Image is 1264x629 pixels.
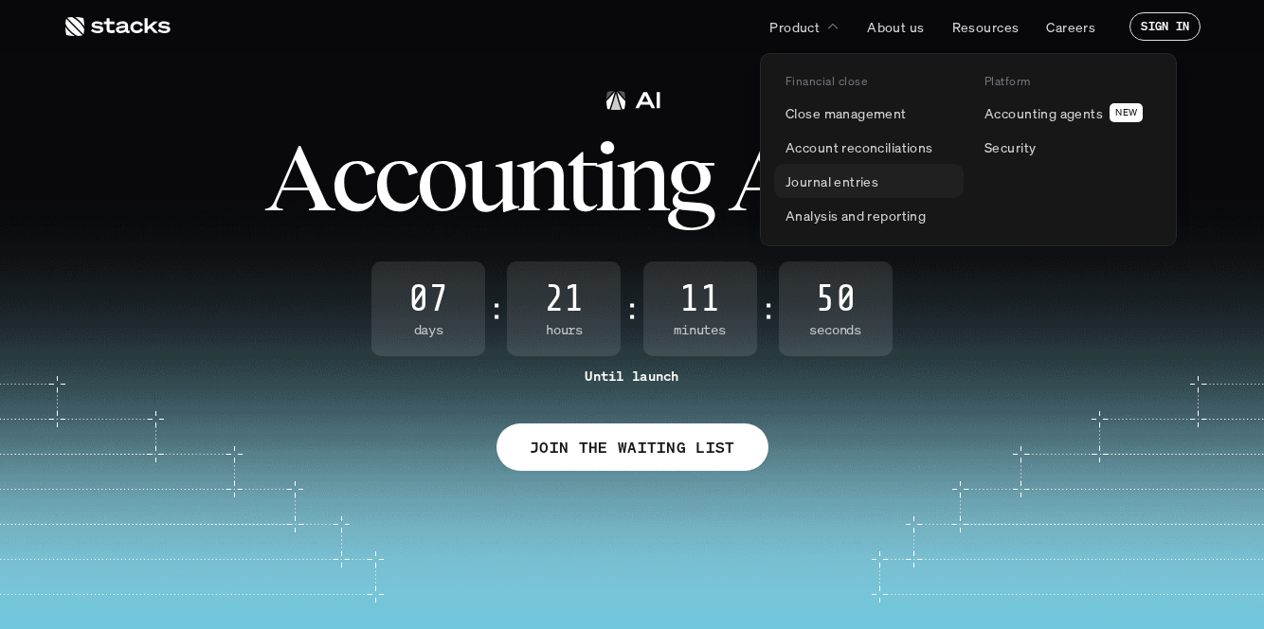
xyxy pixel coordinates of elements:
h2: NEW [1115,107,1137,118]
p: Security [984,137,1036,157]
span: 50 [779,280,893,318]
strong: : [489,293,503,325]
a: Account reconciliations [774,130,964,164]
span: i [593,135,615,220]
span: A [728,135,794,220]
a: About us [856,9,935,44]
p: Careers [1046,17,1095,37]
span: Days [371,322,485,338]
span: o [416,135,464,220]
span: t [566,135,593,220]
span: n [615,135,666,220]
span: 21 [507,280,621,318]
p: Journal entries [785,171,878,191]
a: Analysis and reporting [774,198,964,232]
p: Analysis and reporting [785,206,926,225]
p: JOIN THE WAITING LIST [530,434,735,461]
p: Accounting agents [984,103,1103,123]
span: u [464,135,515,220]
a: Careers [1035,9,1107,44]
p: Account reconciliations [785,137,933,157]
a: Resources [941,9,1031,44]
span: c [373,135,416,220]
span: n [515,135,566,220]
span: Minutes [643,322,757,338]
a: Close management [774,96,964,130]
p: Financial close [785,75,867,88]
a: Accounting agentsNEW [973,96,1163,130]
span: 07 [371,280,485,318]
span: 11 [643,280,757,318]
span: Seconds [779,322,893,338]
p: Platform [984,75,1031,88]
span: c [331,135,373,220]
span: g [666,135,712,220]
span: Hours [507,322,621,338]
strong: : [624,293,639,325]
a: Journal entries [774,164,964,198]
span: A [264,135,331,220]
p: About us [867,17,924,37]
p: Close management [785,103,907,123]
strong: : [761,293,775,325]
a: SIGN IN [1129,12,1201,41]
p: Resources [952,17,1020,37]
p: Product [769,17,820,37]
p: SIGN IN [1141,20,1189,33]
a: Security [973,130,1163,164]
